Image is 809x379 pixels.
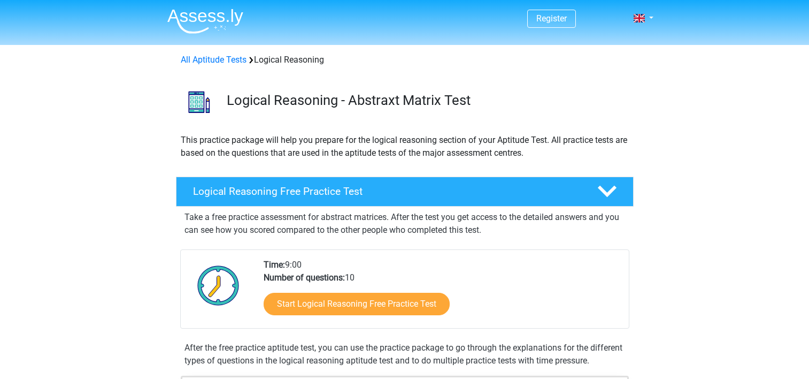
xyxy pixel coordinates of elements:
[176,79,222,125] img: logical reasoning
[264,272,345,283] b: Number of questions:
[181,134,629,160] p: This practice package will help you prepare for the logical reasoning section of your Aptitude Te...
[264,260,285,270] b: Time:
[180,342,629,367] div: After the free practice aptitude test, you can use the practice package to go through the explana...
[167,9,243,34] img: Assessly
[181,55,246,65] a: All Aptitude Tests
[191,259,245,312] img: Clock
[536,13,567,24] a: Register
[227,92,625,109] h3: Logical Reasoning - Abstraxt Matrix Test
[176,54,633,66] div: Logical Reasoning
[172,177,638,207] a: Logical Reasoning Free Practice Test
[256,259,628,328] div: 9:00 10
[184,211,625,237] p: Take a free practice assessment for abstract matrices. After the test you get access to the detai...
[193,185,580,198] h4: Logical Reasoning Free Practice Test
[264,293,450,315] a: Start Logical Reasoning Free Practice Test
